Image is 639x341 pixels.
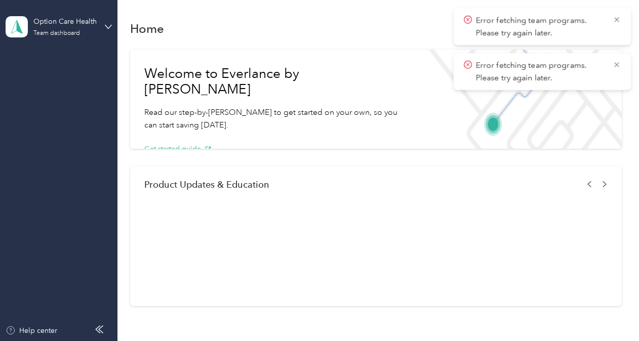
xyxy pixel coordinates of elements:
[144,144,212,154] button: Get started guide
[421,50,622,149] img: Welcome to everlance
[6,325,57,336] button: Help center
[33,16,97,27] div: Option Care Health
[144,106,407,131] p: Read our step-by-[PERSON_NAME] to get started on your own, so you can start saving [DATE].
[144,179,269,190] span: Product Updates & Education
[33,30,80,36] div: Team dashboard
[582,284,639,341] iframe: Everlance-gr Chat Button Frame
[144,66,407,98] h1: Welcome to Everlance by [PERSON_NAME]
[130,23,164,34] h1: Home
[475,14,605,39] p: Error fetching team programs. Please try again later.
[475,59,605,84] p: Error fetching team programs. Please try again later.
